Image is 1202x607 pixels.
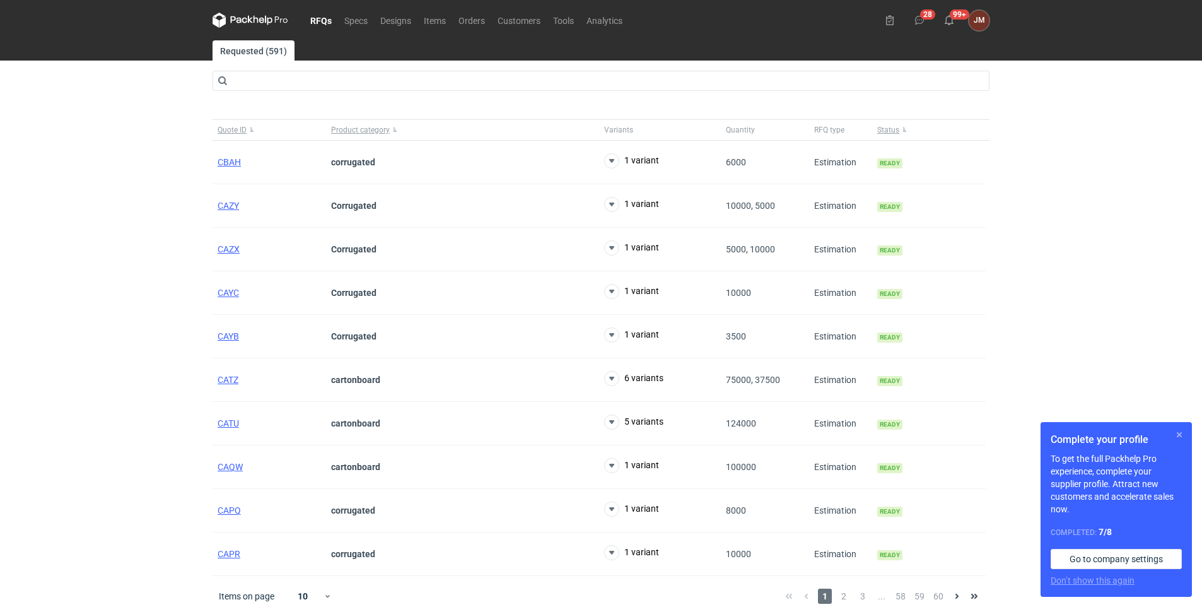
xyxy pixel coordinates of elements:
[939,10,959,30] button: 99+
[1051,526,1182,539] div: Completed:
[877,289,902,299] span: Ready
[331,288,376,298] strong: Corrugated
[1172,427,1187,442] button: Skip for now
[331,201,376,211] strong: Corrugated
[218,244,240,254] a: CAZX
[877,550,902,560] span: Ready
[604,327,659,343] button: 1 variant
[726,375,780,385] span: 75000, 37500
[809,141,872,184] div: Estimation
[213,13,288,28] svg: Packhelp Pro
[931,589,945,604] span: 60
[909,10,930,30] button: 28
[875,589,889,604] span: ...
[491,13,547,28] a: Customers
[1051,432,1182,447] h1: Complete your profile
[604,545,659,560] button: 1 variant
[726,201,775,211] span: 10000, 5000
[331,505,375,516] strong: corrugated
[809,402,872,445] div: Estimation
[218,418,239,428] a: CATU
[969,10,989,31] div: JOANNA MOCZAŁA
[969,10,989,31] button: JM
[809,533,872,576] div: Estimation
[331,462,380,472] strong: cartonboard
[1051,452,1182,516] p: To get the full Packhelp Pro experience, complete your supplier profile. Attract new customers an...
[877,463,902,473] span: Ready
[218,201,239,211] a: CAZY
[1051,574,1135,587] button: Don’t show this again
[913,589,926,604] span: 59
[809,489,872,533] div: Estimation
[877,507,902,517] span: Ready
[1099,527,1112,537] strong: 7 / 8
[604,153,659,168] button: 1 variant
[417,13,452,28] a: Items
[877,125,899,135] span: Status
[604,125,633,135] span: Variants
[338,13,374,28] a: Specs
[726,549,751,559] span: 10000
[213,40,295,61] a: Requested (591)
[872,120,986,140] button: Status
[283,587,324,605] div: 10
[604,415,663,430] button: 5 variants
[877,245,902,256] span: Ready
[726,288,751,298] span: 10000
[331,331,376,341] strong: Corrugated
[856,589,870,604] span: 3
[218,549,240,559] a: CAPR
[219,590,274,603] span: Items on page
[331,418,380,428] strong: cartonboard
[604,371,663,386] button: 6 variants
[452,13,491,28] a: Orders
[218,331,239,341] a: CAYB
[726,125,755,135] span: Quantity
[547,13,580,28] a: Tools
[877,202,902,212] span: Ready
[218,462,243,472] a: CAQW
[604,240,659,256] button: 1 variant
[331,375,380,385] strong: cartonboard
[331,125,390,135] span: Product category
[809,271,872,315] div: Estimation
[877,420,902,430] span: Ready
[809,315,872,358] div: Estimation
[818,589,832,604] span: 1
[374,13,417,28] a: Designs
[877,158,902,168] span: Ready
[304,13,338,28] a: RFQs
[809,228,872,271] div: Estimation
[809,184,872,228] div: Estimation
[580,13,629,28] a: Analytics
[218,125,247,135] span: Quote ID
[604,284,659,299] button: 1 variant
[604,458,659,473] button: 1 variant
[218,505,241,516] a: CAPQ
[218,157,241,167] a: CBAH
[331,549,375,559] strong: corrugated
[726,157,746,167] span: 6000
[809,358,872,402] div: Estimation
[726,331,746,341] span: 3500
[877,376,902,386] span: Ready
[1051,549,1182,569] a: Go to company settings
[218,288,239,298] a: CAYC
[726,462,756,472] span: 100000
[604,197,659,212] button: 1 variant
[218,375,238,385] a: CATZ
[726,418,756,428] span: 124000
[814,125,844,135] span: RFQ type
[726,244,775,254] span: 5000, 10000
